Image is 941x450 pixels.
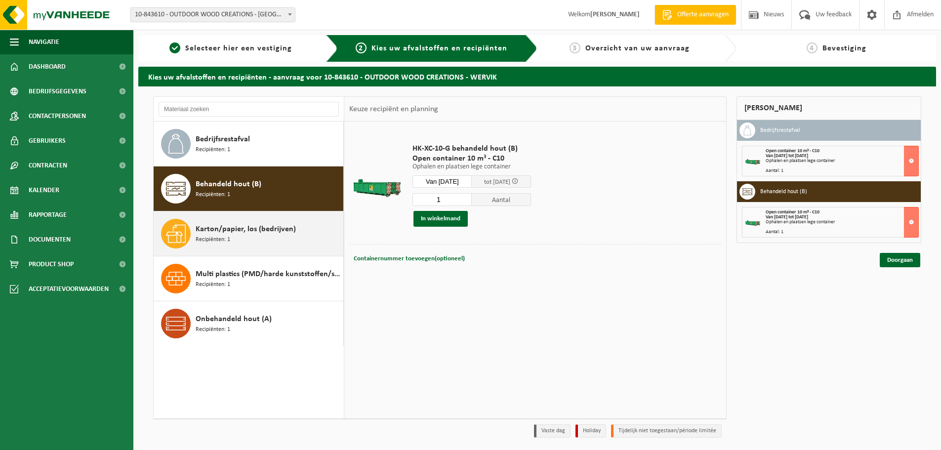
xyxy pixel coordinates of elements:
[344,97,443,122] div: Keuze recipiënt en planning
[760,184,807,200] h3: Behandeld hout (B)
[413,211,468,227] button: In winkelmand
[766,159,918,164] div: Ophalen en plaatsen lege container
[611,424,722,438] li: Tijdelijk niet toegestaan/période limitée
[570,42,580,53] span: 3
[412,164,531,170] p: Ophalen en plaatsen lege container
[29,203,67,227] span: Rapportage
[130,7,295,22] span: 10-843610 - OUTDOOR WOOD CREATIONS - WERVIK
[29,54,66,79] span: Dashboard
[766,168,918,173] div: Aantal: 1
[353,252,466,266] button: Containernummer toevoegen(optioneel)
[196,268,341,280] span: Multi plastics (PMD/harde kunststoffen/spanbanden/EPS/folie naturel/folie gemengd)
[472,193,531,206] span: Aantal
[196,178,261,190] span: Behandeld hout (B)
[736,96,921,120] div: [PERSON_NAME]
[29,227,71,252] span: Documenten
[154,256,344,301] button: Multi plastics (PMD/harde kunststoffen/spanbanden/EPS/folie naturel/folie gemengd) Recipiënten: 1
[29,178,59,203] span: Kalender
[196,235,230,245] span: Recipiënten: 1
[196,223,296,235] span: Karton/papier, los (bedrijven)
[766,153,808,159] strong: Van [DATE] tot [DATE]
[29,252,74,277] span: Product Shop
[766,148,819,154] span: Open container 10 m³ - C10
[822,44,866,52] span: Bevestiging
[196,133,250,145] span: Bedrijfsrestafval
[196,190,230,200] span: Recipiënten: 1
[484,179,510,185] span: tot [DATE]
[159,102,339,117] input: Materiaal zoeken
[143,42,318,54] a: 1Selecteer hier een vestiging
[590,11,640,18] strong: [PERSON_NAME]
[807,42,818,53] span: 4
[29,128,66,153] span: Gebruikers
[185,44,292,52] span: Selecteer hier een vestiging
[356,42,367,53] span: 2
[29,277,109,301] span: Acceptatievoorwaarden
[412,154,531,164] span: Open container 10 m³ - C10
[880,253,920,267] a: Doorgaan
[354,255,465,262] span: Containernummer toevoegen(optioneel)
[655,5,736,25] a: Offerte aanvragen
[412,144,531,154] span: HK-XC-10-G behandeld hout (B)
[196,145,230,155] span: Recipiënten: 1
[29,104,86,128] span: Contactpersonen
[29,30,59,54] span: Navigatie
[154,166,344,211] button: Behandeld hout (B) Recipiënten: 1
[412,175,472,188] input: Selecteer datum
[585,44,690,52] span: Overzicht van uw aanvraag
[131,8,295,22] span: 10-843610 - OUTDOOR WOOD CREATIONS - WERVIK
[534,424,571,438] li: Vaste dag
[766,230,918,235] div: Aantal: 1
[196,280,230,289] span: Recipiënten: 1
[154,301,344,346] button: Onbehandeld hout (A) Recipiënten: 1
[29,153,67,178] span: Contracten
[29,79,86,104] span: Bedrijfsgegevens
[760,123,800,138] h3: Bedrijfsrestafval
[575,424,606,438] li: Holiday
[766,214,808,220] strong: Van [DATE] tot [DATE]
[154,122,344,166] button: Bedrijfsrestafval Recipiënten: 1
[138,67,936,86] h2: Kies uw afvalstoffen en recipiënten - aanvraag voor 10-843610 - OUTDOOR WOOD CREATIONS - WERVIK
[675,10,731,20] span: Offerte aanvragen
[196,325,230,334] span: Recipiënten: 1
[169,42,180,53] span: 1
[196,313,272,325] span: Onbehandeld hout (A)
[766,209,819,215] span: Open container 10 m³ - C10
[154,211,344,256] button: Karton/papier, los (bedrijven) Recipiënten: 1
[371,44,507,52] span: Kies uw afvalstoffen en recipiënten
[766,220,918,225] div: Ophalen en plaatsen lege container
